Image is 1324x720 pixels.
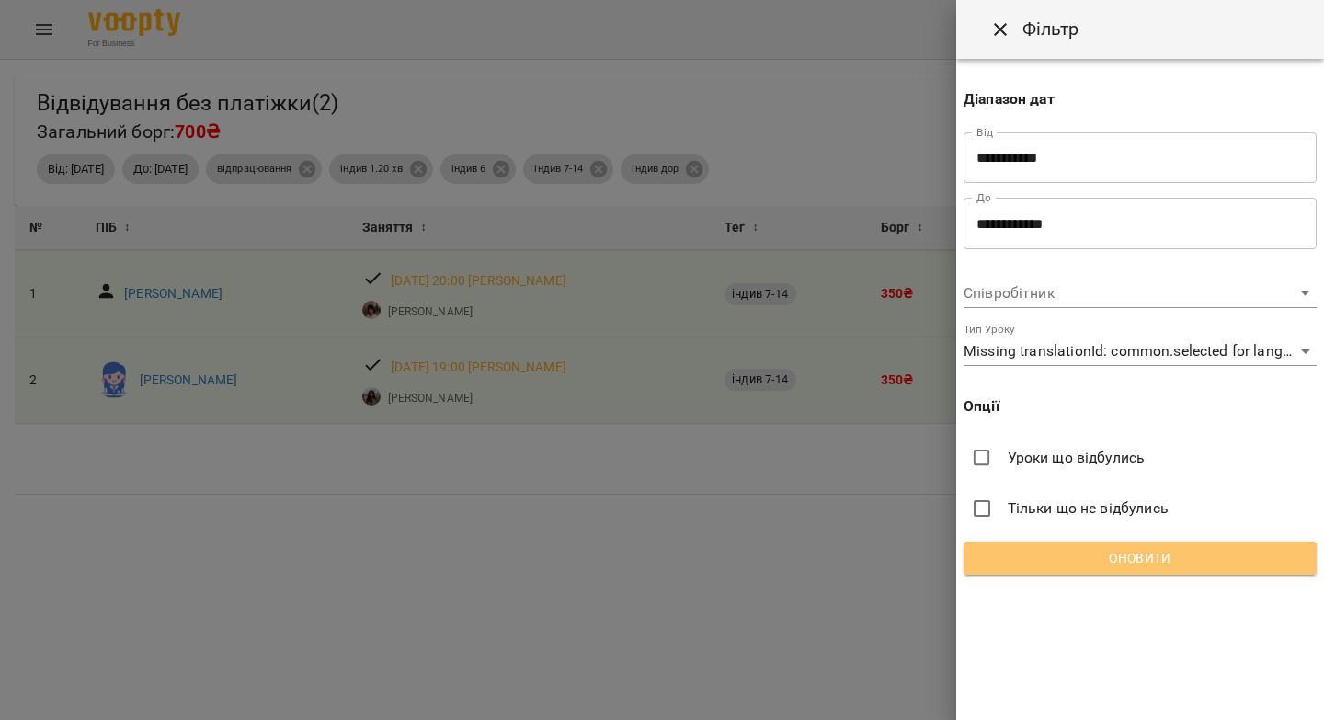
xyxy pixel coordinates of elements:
button: Close [978,7,1022,51]
p: Опції [964,395,1317,417]
h6: Фільтр [1022,15,1079,43]
button: Оновити [964,542,1317,575]
span: Тільки що не відбулись [1008,497,1169,520]
span: Уроки що відбулись [1008,447,1146,469]
span: Оновити [978,547,1302,569]
div: Missing translationId: common.selected for language: uk_UA: 5 [964,337,1317,367]
label: Тип Уроку [964,324,1014,335]
p: Діапазон дат [964,88,1317,110]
